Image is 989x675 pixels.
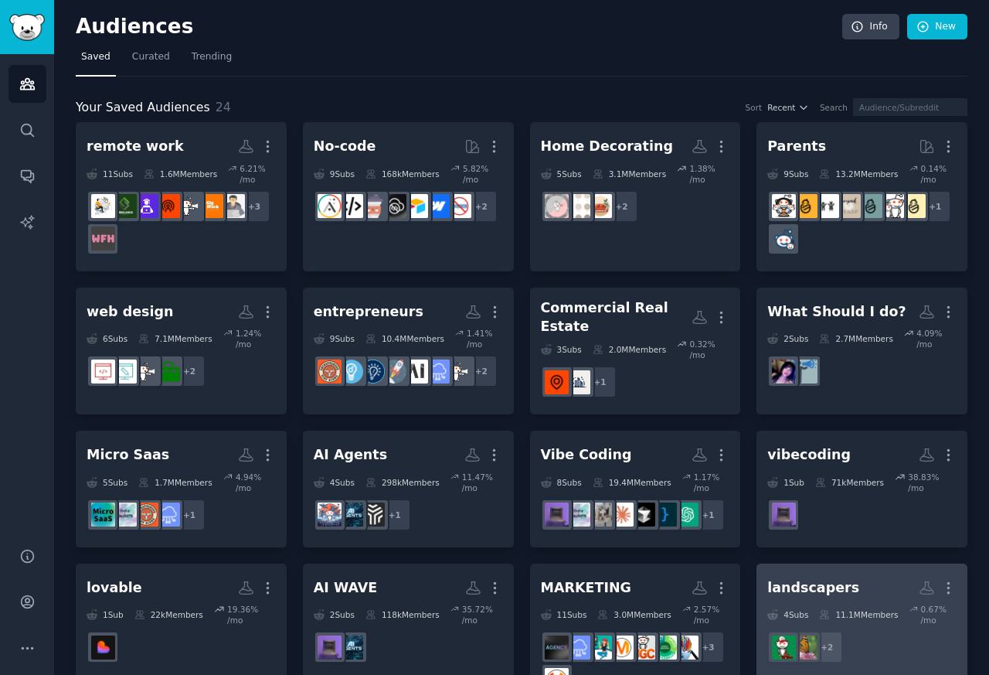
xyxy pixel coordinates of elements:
div: 1.7M Members [138,472,212,493]
img: Airtable [404,194,428,218]
div: Parents [767,137,826,156]
div: + 2 [606,190,638,223]
a: Info [842,14,899,40]
img: Entrepreneur [339,360,363,384]
div: 1.38 % /mo [689,163,729,185]
div: 13.2M Members [819,163,898,185]
div: + 3 [692,631,725,663]
img: Advice [794,360,817,384]
div: Micro Saas [87,445,169,465]
img: Freelance_OG [113,194,137,218]
img: AI_Agents [318,503,342,527]
div: 6 Sub s [87,328,127,349]
div: 4 Sub s [314,472,355,493]
a: Trending [186,45,237,77]
div: 2 Sub s [314,604,355,626]
img: beyondthebump [837,194,861,218]
div: 1.17 % /mo [694,472,730,493]
img: SingleParents [858,194,882,218]
h2: Audiences [76,15,842,39]
a: No-code9Subs168kMembers5.82% /mo+2nocodewebflowAirtableNoCodeSaaSnocodelowcodeNoCodeMovementAdalo [303,122,514,271]
img: CommercialRealEstate [545,370,569,394]
img: daddit [880,194,904,218]
div: + 1 [379,499,411,531]
img: agency [545,636,569,660]
div: 19.36 % /mo [227,604,276,626]
img: Parenting [902,194,926,218]
a: Commercial Real Estate3Subs2.0MMembers0.32% /mo+1RealEstateDevelopmentCommercialRealEstate [530,288,741,415]
div: AI WAVE [314,578,378,598]
span: Your Saved Audiences [76,98,210,118]
img: AIAgentsDirectory [361,503,385,527]
div: vibecoding [767,445,851,465]
div: + 2 [465,355,498,387]
img: NewParents [794,194,817,218]
img: lawncare [772,636,796,660]
div: 1.41 % /mo [467,328,503,349]
div: 9 Sub s [767,163,808,185]
div: 0.32 % /mo [689,339,729,360]
div: 2.57 % /mo [694,604,730,626]
div: 2 Sub s [767,328,808,349]
div: 8 Sub s [541,472,582,493]
div: No-code [314,137,376,156]
div: 118k Members [365,604,440,626]
span: Saved [81,50,110,64]
div: 11 Sub s [87,163,133,185]
div: 4.94 % /mo [236,472,276,493]
div: 11.1M Members [819,604,898,626]
div: 1 Sub [767,472,804,493]
button: Recent [767,102,809,113]
div: 2.7M Members [819,328,892,349]
img: RemoteJobs [91,194,115,218]
div: 1.6M Members [144,163,217,185]
img: programming [653,503,677,527]
img: ChatGPTCoding [588,503,612,527]
img: Parents [772,227,796,251]
div: Vibe Coding [541,445,632,465]
div: 38.83 % /mo [908,472,957,493]
img: AIforEntrepreneurs [404,360,428,384]
div: + 1 [173,499,206,531]
a: vibecoding1Sub71kMembers38.83% /movibecoding [756,431,967,547]
img: influencermarketing [588,636,612,660]
div: Sort [746,102,763,113]
img: vibecoding [318,636,342,660]
img: WhatShouldIDo [772,360,796,384]
img: ChatGPT [675,503,698,527]
img: nocode [447,194,471,218]
div: + 1 [919,190,951,223]
img: microsaas [91,503,115,527]
img: toddlers [815,194,839,218]
div: 298k Members [365,472,440,493]
div: AI Agents [314,445,387,465]
div: 168k Members [365,163,440,185]
span: Curated [132,50,170,64]
img: nocodelowcode [361,194,385,218]
div: 4.09 % /mo [916,328,957,349]
div: 5.82 % /mo [463,163,503,185]
div: + 1 [692,499,725,531]
span: 24 [216,100,231,114]
div: 1.24 % /mo [236,328,276,349]
a: AI Agents4Subs298kMembers11.47% /mo+1AIAgentsDirectoryaiagentsAI_Agents [303,431,514,547]
div: 0.67 % /mo [920,604,957,626]
img: startups [382,360,406,384]
img: Entrepreneurship [361,360,385,384]
img: SaaS [426,360,450,384]
div: lovable [87,578,142,598]
div: 22k Members [134,604,203,626]
img: freelance_forhire [134,360,158,384]
div: 10.4M Members [365,328,444,349]
img: cursor [631,503,655,527]
div: + 2 [465,190,498,223]
img: webflow [426,194,450,218]
div: + 1 [584,366,617,398]
a: web design6Subs7.1MMembers1.24% /mo+2forhirefreelance_forhireweb_designwebdev [76,288,287,415]
div: 19.4M Members [593,472,671,493]
span: Trending [192,50,232,64]
span: Recent [767,102,795,113]
div: 3 Sub s [541,339,582,360]
div: 11.47 % /mo [462,472,503,493]
a: entrepreneurs9Subs10.4MMembers1.41% /mo+2freelance_forhireSaaSAIforEntrepreneursstartupsEntrepren... [303,288,514,415]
